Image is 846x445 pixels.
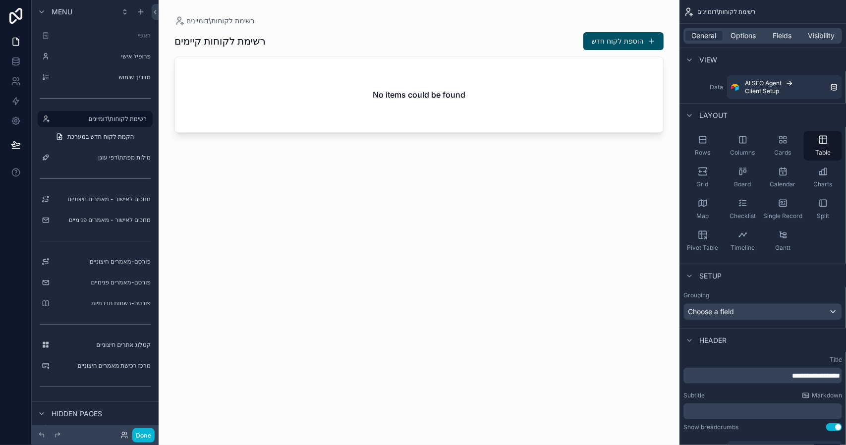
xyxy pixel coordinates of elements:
[54,362,151,370] label: מרכז רכישת מאמרים חיצוניים
[38,69,153,85] a: מדריך שימוש
[731,244,755,252] span: Timeline
[699,55,717,65] span: View
[692,31,717,41] span: General
[38,399,153,415] a: ניהול אתרים חיצוניים
[54,73,151,81] label: מדריך שימוש
[683,356,842,364] label: Title
[54,32,151,40] label: ראשי
[734,180,751,188] span: Board
[38,295,153,311] a: פורסם-רשתות חברתיות
[683,163,722,192] button: Grid
[730,212,756,220] span: Checklist
[697,180,709,188] span: Grid
[731,149,755,157] span: Columns
[808,31,835,41] span: Visibility
[38,254,153,270] a: פורסם-מאמרים חיצוניים
[804,131,842,161] button: Table
[38,212,153,228] a: מחכים לאישור - מאמרים פנימיים
[683,403,842,419] div: scrollable content
[804,194,842,224] button: Split
[38,337,153,353] a: קטלוג אתרים חיצוניים
[52,409,102,419] span: Hidden pages
[696,212,709,220] span: Map
[815,149,831,157] span: Table
[695,149,710,157] span: Rows
[699,111,728,120] span: Layout
[724,131,762,161] button: Columns
[54,278,151,286] label: פורסם-מאמרים פנימיים
[812,391,842,399] span: Markdown
[50,129,153,145] a: הקמת לקוח חדש במערכת
[764,226,802,256] button: Gantt
[688,307,734,316] span: Choose a field
[770,180,796,188] span: Calendar
[132,428,155,443] button: Done
[683,226,722,256] button: Pivot Table
[38,49,153,64] a: פרופיל אישי
[54,341,151,349] label: קטלוג אתרים חיצוניים
[38,191,153,207] a: מחכים לאישור - מאמרים חיצוניים
[38,358,153,374] a: מרכז רכישת מאמרים חיצוניים
[54,53,151,60] label: פרופיל אישי
[683,291,709,299] label: Grouping
[804,163,842,192] button: Charts
[67,133,134,141] span: הקמת לקוח חדש במערכת
[745,87,779,95] span: Client Setup
[775,244,790,252] span: Gantt
[727,75,842,99] a: AI SEO AgentClient Setup
[814,180,833,188] span: Charts
[697,8,755,16] span: רשימת לקוחות\דומיינים
[38,150,153,166] a: מילות מפתח\דפי עוגן
[683,83,723,91] label: Data
[683,131,722,161] button: Rows
[817,212,829,220] span: Split
[683,391,705,399] label: Subtitle
[724,163,762,192] button: Board
[54,299,151,307] label: פורסם-רשתות חברתיות
[54,258,151,266] label: פורסם-מאמרים חיצוניים
[802,391,842,399] a: Markdown
[683,303,842,320] button: Choose a field
[54,216,151,224] label: מחכים לאישור - מאמרים פנימיים
[54,115,147,123] label: רשימת לקוחות\דומיינים
[724,226,762,256] button: Timeline
[683,423,738,431] div: Show breadcrumbs
[724,194,762,224] button: Checklist
[683,368,842,384] div: scrollable content
[764,194,802,224] button: Single Record
[699,335,727,345] span: Header
[38,275,153,290] a: פורסם-מאמרים פנימיים
[731,83,739,91] img: Airtable Logo
[764,131,802,161] button: Cards
[52,7,72,17] span: Menu
[731,31,756,41] span: Options
[54,154,151,162] label: מילות מפתח\דפי עוגן
[699,271,722,281] span: Setup
[773,31,792,41] span: Fields
[775,149,791,157] span: Cards
[38,28,153,44] a: ראשי
[54,195,151,203] label: מחכים לאישור - מאמרים חיצוניים
[38,111,153,127] a: רשימת לקוחות\דומיינים
[687,244,718,252] span: Pivot Table
[745,79,782,87] span: AI SEO Agent
[764,163,802,192] button: Calendar
[683,194,722,224] button: Map
[763,212,802,220] span: Single Record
